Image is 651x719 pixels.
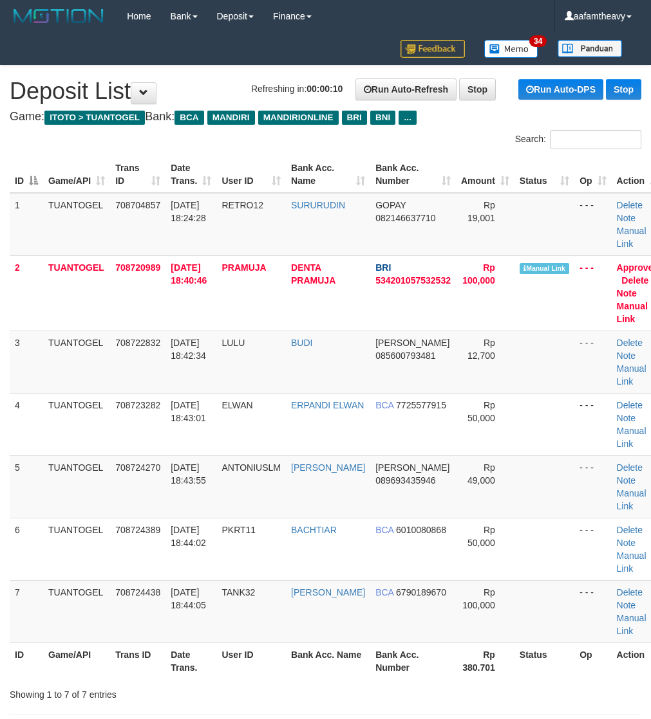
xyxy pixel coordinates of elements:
[291,338,312,348] a: BUDI
[216,642,286,679] th: User ID
[617,488,646,511] a: Manual Link
[467,200,495,223] span: Rp 19,001
[355,78,457,100] a: Run Auto-Refresh
[456,642,514,679] th: Rp 380.701
[617,587,643,597] a: Delete
[617,525,643,535] a: Delete
[375,462,449,473] span: [PERSON_NAME]
[375,200,406,210] span: GOPAY
[574,255,611,331] td: - - -
[258,111,339,125] span: MANDIRIONLINE
[606,79,641,100] a: Stop
[10,580,43,642] td: 7
[396,400,446,410] span: Copy 7725577915 to clipboard
[375,275,451,286] span: Copy 534201057532532 to clipboard
[396,525,446,535] span: Copy 6010080868 to clipboard
[222,462,281,473] span: ANTONIUSLM
[115,338,160,348] span: 708722832
[291,262,335,286] a: DENTA PRAMUJA
[375,475,435,486] span: Copy 089693435946 to clipboard
[43,255,110,331] td: TUANTOGEL
[558,40,622,57] img: panduan.png
[171,462,206,486] span: [DATE] 18:43:55
[514,642,574,679] th: Status
[617,475,636,486] a: Note
[514,156,574,193] th: Status: activate to sort column ascending
[484,40,538,58] img: Button%20Memo.svg
[171,262,207,286] span: [DATE] 18:40:46
[375,213,435,223] span: Copy 082146637710 to clipboard
[617,338,643,348] a: Delete
[617,462,643,473] a: Delete
[207,111,255,125] span: MANDIRI
[617,226,646,249] a: Manual Link
[10,193,43,256] td: 1
[396,587,446,597] span: Copy 6790189670 to clipboard
[171,587,206,610] span: [DATE] 18:44:05
[574,642,611,679] th: Op
[10,518,43,580] td: 6
[462,262,495,286] span: Rp 100,000
[574,393,611,455] td: - - -
[375,350,435,361] span: Copy 085600793481 to clipboard
[617,213,636,223] a: Note
[10,255,43,331] td: 2
[43,156,110,193] th: Game/API: activate to sort column ascending
[515,130,641,149] label: Search:
[222,587,255,597] span: TANK32
[222,525,256,535] span: PKRT11
[251,84,343,94] span: Refreshing in:
[110,642,165,679] th: Trans ID
[10,683,261,701] div: Showing 1 to 7 of 7 entries
[110,156,165,193] th: Trans ID: activate to sort column ascending
[10,331,43,393] td: 3
[307,84,343,94] strong: 00:00:10
[115,400,160,410] span: 708723282
[375,400,393,410] span: BCA
[617,538,636,548] a: Note
[10,393,43,455] td: 4
[518,79,603,100] a: Run Auto-DPS
[342,111,367,125] span: BRI
[574,580,611,642] td: - - -
[222,262,266,273] span: PRAMUJA
[370,111,395,125] span: BNI
[43,331,110,393] td: TUANTOGEL
[462,587,495,610] span: Rp 100,000
[467,525,495,548] span: Rp 50,000
[291,587,365,597] a: [PERSON_NAME]
[617,350,636,361] a: Note
[370,156,456,193] th: Bank Acc. Number: activate to sort column ascending
[375,587,393,597] span: BCA
[459,78,496,100] a: Stop
[617,426,646,449] a: Manual Link
[617,363,646,387] a: Manual Link
[574,193,611,256] td: - - -
[10,156,43,193] th: ID: activate to sort column descending
[617,301,648,324] a: Manual Link
[529,35,547,47] span: 34
[520,263,569,274] span: Manually Linked
[10,642,43,679] th: ID
[467,462,495,486] span: Rp 49,000
[115,200,160,210] span: 708704857
[10,455,43,518] td: 5
[115,462,160,473] span: 708724270
[222,338,245,348] span: LULU
[617,551,646,574] a: Manual Link
[617,613,646,636] a: Manual Link
[43,642,110,679] th: Game/API
[171,400,206,423] span: [DATE] 18:43:01
[617,288,637,298] a: Note
[171,200,206,223] span: [DATE] 18:24:28
[43,393,110,455] td: TUANTOGEL
[401,40,465,58] img: Feedback.jpg
[621,275,648,286] a: Delete
[10,78,641,104] h1: Deposit List
[286,642,370,679] th: Bank Acc. Name
[175,111,203,125] span: BCA
[171,338,206,361] span: [DATE] 18:42:34
[165,642,216,679] th: Date Trans.
[171,525,206,548] span: [DATE] 18:44:02
[222,400,252,410] span: ELWAN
